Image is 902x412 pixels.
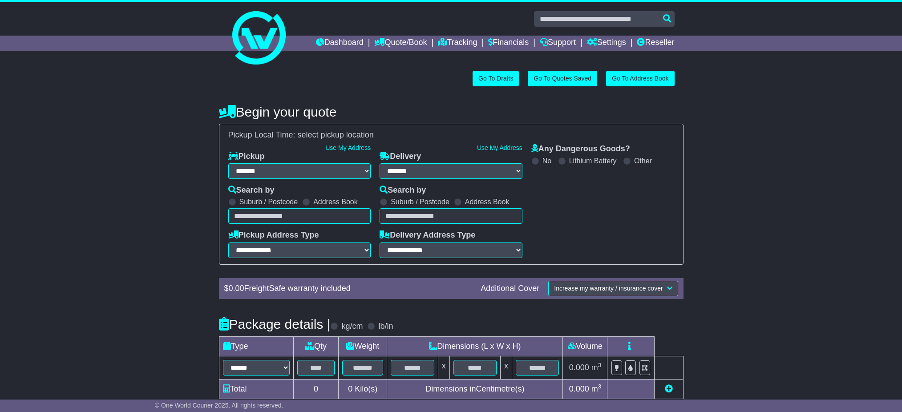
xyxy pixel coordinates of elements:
[348,384,352,393] span: 0
[228,186,275,195] label: Search by
[391,198,449,206] label: Suburb / Postcode
[476,284,544,294] div: Additional Cover
[316,36,364,51] a: Dashboard
[229,284,244,293] span: 0.00
[540,36,576,51] a: Support
[438,356,449,379] td: x
[569,157,617,165] label: Lithium Battery
[220,284,477,294] div: $ FreightSafe warranty included
[380,152,421,162] label: Delivery
[374,36,427,51] a: Quote/Book
[665,384,673,393] a: Add new item
[293,336,339,356] td: Qty
[228,152,265,162] label: Pickup
[313,198,358,206] label: Address Book
[548,281,678,296] button: Increase my warranty / insurance cover
[501,356,512,379] td: x
[591,384,602,393] span: m
[380,230,475,240] label: Delivery Address Type
[293,379,339,399] td: 0
[477,144,522,151] a: Use My Address
[569,363,589,372] span: 0.000
[239,198,298,206] label: Suburb / Postcode
[598,383,602,390] sup: 3
[531,144,630,154] label: Any Dangerous Goods?
[219,336,293,356] td: Type
[569,384,589,393] span: 0.000
[542,157,551,165] label: No
[606,71,674,86] a: Go To Address Book
[341,322,363,331] label: kg/cm
[219,317,331,331] h4: Package details |
[634,157,652,165] label: Other
[465,198,510,206] label: Address Book
[554,285,663,292] span: Increase my warranty / insurance cover
[387,336,563,356] td: Dimensions (L x W x H)
[378,322,393,331] label: lb/in
[438,36,477,51] a: Tracking
[591,363,602,372] span: m
[587,36,626,51] a: Settings
[380,186,426,195] label: Search by
[219,105,684,119] h4: Begin your quote
[339,336,387,356] td: Weight
[339,379,387,399] td: Kilo(s)
[488,36,529,51] a: Financials
[224,130,679,140] div: Pickup Local Time:
[228,230,319,240] label: Pickup Address Type
[387,379,563,399] td: Dimensions in Centimetre(s)
[637,36,674,51] a: Reseller
[598,362,602,368] sup: 3
[325,144,371,151] a: Use My Address
[563,336,607,356] td: Volume
[219,379,293,399] td: Total
[528,71,597,86] a: Go To Quotes Saved
[298,130,374,139] span: select pickup location
[473,71,519,86] a: Go To Drafts
[155,402,283,409] span: © One World Courier 2025. All rights reserved.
